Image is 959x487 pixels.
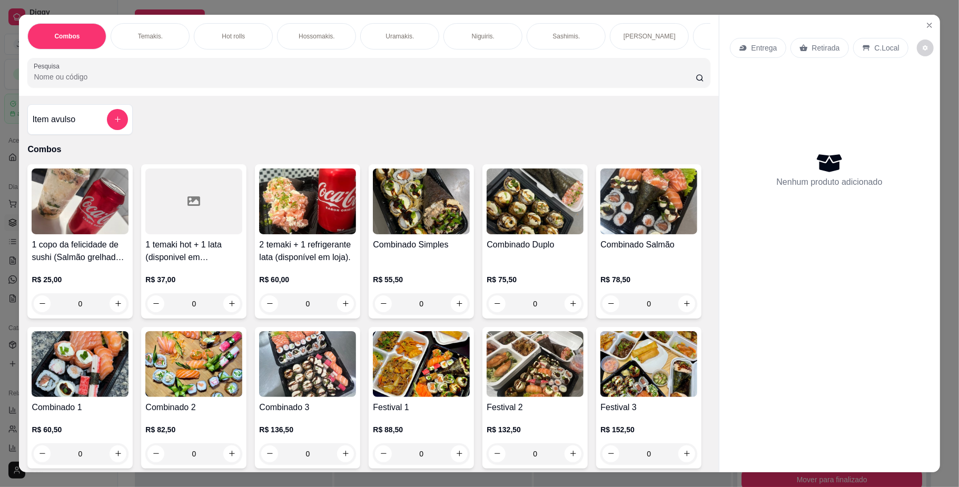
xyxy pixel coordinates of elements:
button: increase-product-quantity [110,295,126,312]
p: R$ 75,50 [487,274,584,285]
p: R$ 88,50 [373,424,470,435]
img: product-image [600,168,697,234]
h4: 1 copo da felicidade de sushi (Salmão grelhado) 200ml + 1 lata (disponivel em [GEOGRAPHIC_DATA]) [32,238,128,264]
p: Hot rolls [222,32,245,41]
img: product-image [145,331,242,397]
h4: Combinado Salmão [600,238,697,251]
p: R$ 25,00 [32,274,128,285]
button: increase-product-quantity [110,445,126,462]
img: product-image [487,168,584,234]
p: R$ 132,50 [487,424,584,435]
h4: 1 temaki hot + 1 lata (disponivel em [GEOGRAPHIC_DATA]) [145,238,242,264]
p: R$ 60,50 [32,424,128,435]
p: Uramakis. [385,32,414,41]
button: Close [921,17,938,34]
button: decrease-product-quantity [261,445,278,462]
h4: Combinado 3 [259,401,356,414]
button: increase-product-quantity [337,445,354,462]
button: increase-product-quantity [223,295,240,312]
button: decrease-product-quantity [34,295,51,312]
p: Hossomakis. [299,32,335,41]
button: decrease-product-quantity [917,39,934,56]
p: R$ 55,50 [373,274,470,285]
h4: Combinado Simples [373,238,470,251]
p: R$ 82,50 [145,424,242,435]
img: product-image [259,168,356,234]
p: Nenhum produto adicionado [777,176,883,188]
img: product-image [259,331,356,397]
p: Combos [54,32,80,41]
img: product-image [487,331,584,397]
p: R$ 152,50 [600,424,697,435]
img: product-image [32,168,128,234]
label: Pesquisa [34,62,63,71]
p: Retirada [812,43,840,53]
h4: Festival 3 [600,401,697,414]
button: add-separate-item [107,109,128,130]
button: decrease-product-quantity [34,445,51,462]
h4: 2 temaki + 1 refrigerante lata (disponível em loja). [259,238,356,264]
p: Entrega [752,43,777,53]
img: product-image [373,331,470,397]
input: Pesquisa [34,72,695,82]
p: R$ 78,50 [600,274,697,285]
h4: Item avulso [32,113,75,126]
p: R$ 136,50 [259,424,356,435]
img: product-image [600,331,697,397]
h4: Combinado 1 [32,401,128,414]
button: decrease-product-quantity [147,445,164,462]
p: R$ 60,00 [259,274,356,285]
h4: Combinado Duplo [487,238,584,251]
button: increase-product-quantity [223,445,240,462]
img: product-image [373,168,470,234]
p: Sashimis. [552,32,580,41]
h4: Combinado 2 [145,401,242,414]
p: [PERSON_NAME] [624,32,676,41]
p: Temakis. [138,32,163,41]
button: decrease-product-quantity [147,295,164,312]
p: R$ 37,00 [145,274,242,285]
h4: Festival 2 [487,401,584,414]
p: Niguiris. [472,32,495,41]
img: product-image [32,331,128,397]
p: C.Local [875,43,899,53]
h4: Festival 1 [373,401,470,414]
p: Combos [27,143,710,156]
